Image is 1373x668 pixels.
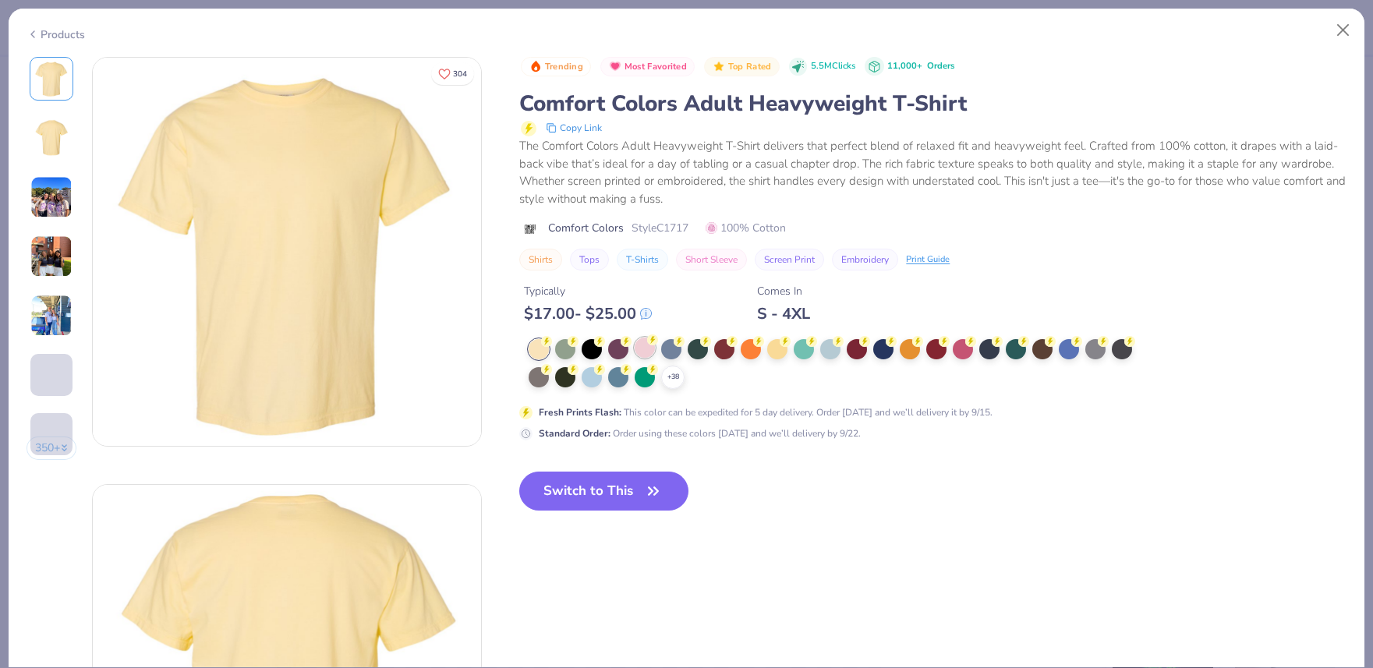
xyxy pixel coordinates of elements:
[33,60,70,97] img: Front
[545,62,583,71] span: Trending
[757,304,810,323] div: S - 4XL
[609,60,621,72] img: Most Favorited sort
[541,118,607,137] button: copy to clipboard
[519,249,562,270] button: Shirts
[519,89,1346,118] div: Comfort Colors Adult Heavyweight T-Shirt
[453,70,467,78] span: 304
[519,223,540,235] img: brand logo
[30,455,33,497] img: User generated content
[757,283,810,299] div: Comes In
[887,60,954,73] div: 11,000+
[548,220,624,236] span: Comfort Colors
[30,235,73,277] img: User generated content
[632,220,688,236] span: Style C1717
[539,406,621,419] strong: Fresh Prints Flash :
[600,57,695,77] button: Badge Button
[30,396,33,438] img: User generated content
[676,249,747,270] button: Short Sleeve
[811,60,855,73] span: 5.5M Clicks
[431,62,474,85] button: Like
[93,58,481,446] img: Front
[521,57,591,77] button: Badge Button
[570,249,609,270] button: Tops
[755,249,824,270] button: Screen Print
[728,62,772,71] span: Top Rated
[519,137,1346,207] div: The Comfort Colors Adult Heavyweight T-Shirt delivers that perfect blend of relaxed fit and heavy...
[617,249,668,270] button: T-Shirts
[27,436,77,460] button: 350+
[524,304,652,323] div: $ 17.00 - $ 25.00
[519,472,688,511] button: Switch to This
[906,253,950,267] div: Print Guide
[1329,16,1358,45] button: Close
[704,57,779,77] button: Badge Button
[30,176,73,218] img: User generated content
[529,60,542,72] img: Trending sort
[832,249,898,270] button: Embroidery
[27,27,85,43] div: Products
[539,427,610,440] strong: Standard Order :
[33,119,70,157] img: Back
[706,220,786,236] span: 100% Cotton
[713,60,725,72] img: Top Rated sort
[667,372,679,383] span: + 38
[524,283,652,299] div: Typically
[30,295,73,337] img: User generated content
[927,60,954,72] span: Orders
[539,426,861,440] div: Order using these colors [DATE] and we’ll delivery by 9/22.
[539,405,993,419] div: This color can be expedited for 5 day delivery. Order [DATE] and we’ll delivery it by 9/15.
[625,62,687,71] span: Most Favorited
